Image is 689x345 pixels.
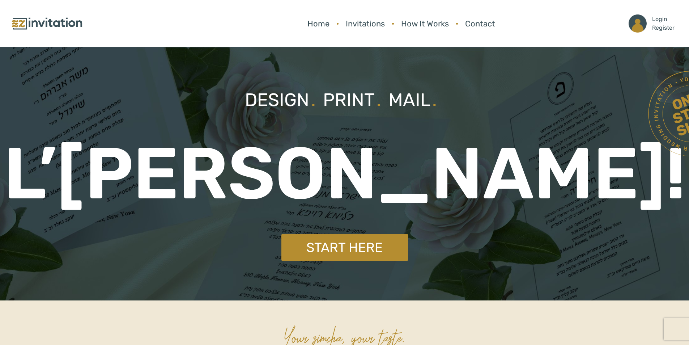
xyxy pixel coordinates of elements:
a: LoginRegister [625,11,678,36]
span: . [377,89,381,111]
p: L’[PERSON_NAME]! [4,119,686,228]
a: How It Works [397,14,452,33]
a: Home [304,14,333,33]
img: ico_account.png [629,14,647,33]
p: Login Register [652,15,675,32]
a: Invitations [342,14,388,33]
span: . [311,89,316,111]
a: Start Here [281,234,408,261]
p: Design Print Mail [245,87,444,114]
a: Contact [462,14,499,33]
span: . [432,89,437,111]
img: logo.png [11,16,83,31]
